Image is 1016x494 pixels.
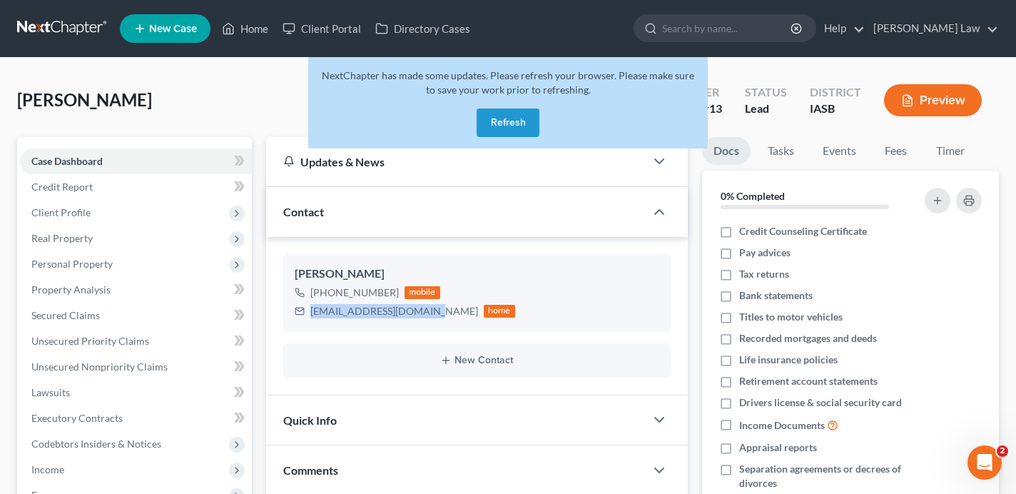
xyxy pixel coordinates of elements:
span: Income [31,463,64,475]
button: Preview [884,84,982,116]
a: Unsecured Priority Claims [20,328,252,354]
span: Contact [283,205,324,218]
a: Tasks [756,137,806,165]
span: 2 [997,445,1008,457]
span: Unsecured Priority Claims [31,335,149,347]
span: Life insurance policies [739,353,838,367]
div: home [484,305,515,318]
div: [PERSON_NAME] [295,266,659,283]
div: mobile [405,286,440,299]
a: Property Analysis [20,277,252,303]
span: Executory Contracts [31,412,123,424]
span: Income Documents [739,418,825,433]
div: District [810,84,861,101]
a: Case Dashboard [20,148,252,174]
div: [EMAIL_ADDRESS][DOMAIN_NAME] [310,304,478,318]
span: Bank statements [739,288,813,303]
a: Docs [702,137,751,165]
span: Case Dashboard [31,155,103,167]
div: Status [745,84,787,101]
span: Pay advices [739,246,791,260]
a: Credit Report [20,174,252,200]
a: Directory Cases [368,16,477,41]
span: Codebtors Insiders & Notices [31,438,161,450]
a: Secured Claims [20,303,252,328]
span: 13 [709,101,722,115]
span: Comments [283,463,338,477]
div: IASB [810,101,861,117]
span: [PERSON_NAME] [17,89,152,110]
span: Secured Claims [31,309,100,321]
a: Fees [873,137,919,165]
a: Timer [925,137,976,165]
span: Quick Info [283,413,337,427]
div: Lead [745,101,787,117]
iframe: Intercom live chat [967,445,1002,480]
a: Client Portal [275,16,368,41]
a: Lawsuits [20,380,252,405]
span: Lawsuits [31,386,70,398]
a: [PERSON_NAME] Law [866,16,998,41]
span: Recorded mortgages and deeds [739,331,877,346]
button: Refresh [477,109,539,137]
a: Unsecured Nonpriority Claims [20,354,252,380]
span: Personal Property [31,258,113,270]
span: Drivers license & social security card [739,395,902,410]
strong: 0% Completed [721,190,785,202]
div: Updates & News [283,154,628,169]
a: Executory Contracts [20,405,252,431]
span: Real Property [31,232,93,244]
span: Titles to motor vehicles [739,310,843,324]
span: Retirement account statements [739,374,878,388]
span: NextChapter has made some updates. Please refresh your browser. Please make sure to save your wor... [322,69,694,96]
span: New Case [149,24,197,34]
span: Credit Report [31,181,93,193]
span: Appraisal reports [739,440,817,455]
a: Home [215,16,275,41]
input: Search by name... [662,15,793,41]
a: Events [811,137,868,165]
span: Credit Counseling Certificate [739,224,867,238]
span: Property Analysis [31,283,111,296]
a: Help [817,16,865,41]
span: Unsecured Nonpriority Claims [31,361,168,373]
span: Tax returns [739,267,789,281]
span: Client Profile [31,206,91,218]
button: New Contact [295,355,659,366]
div: [PHONE_NUMBER] [310,286,399,300]
span: Separation agreements or decrees of divorces [739,462,913,490]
